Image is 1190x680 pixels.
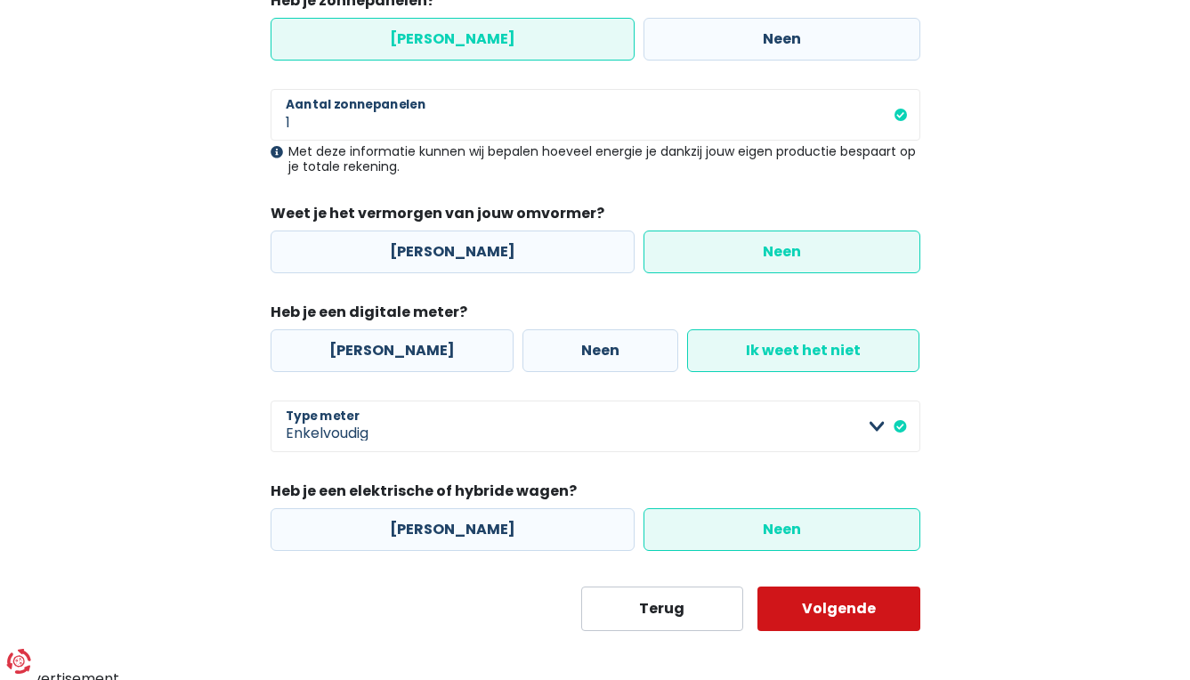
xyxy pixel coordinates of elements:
label: Neen [644,231,920,273]
div: Met deze informatie kunnen wij bepalen hoeveel energie je dankzij jouw eigen productie bespaart o... [271,144,920,174]
legend: Heb je een elektrische of hybride wagen? [271,481,920,508]
legend: Weet je het vermorgen van jouw omvormer? [271,203,920,231]
legend: Heb je een digitale meter? [271,302,920,329]
label: Neen [522,329,678,372]
button: Volgende [757,587,920,631]
label: [PERSON_NAME] [271,231,635,273]
label: [PERSON_NAME] [271,329,514,372]
label: Neen [644,508,920,551]
button: Terug [581,587,744,631]
label: [PERSON_NAME] [271,18,635,61]
label: [PERSON_NAME] [271,508,635,551]
label: Ik weet het niet [687,329,919,372]
label: Neen [644,18,920,61]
